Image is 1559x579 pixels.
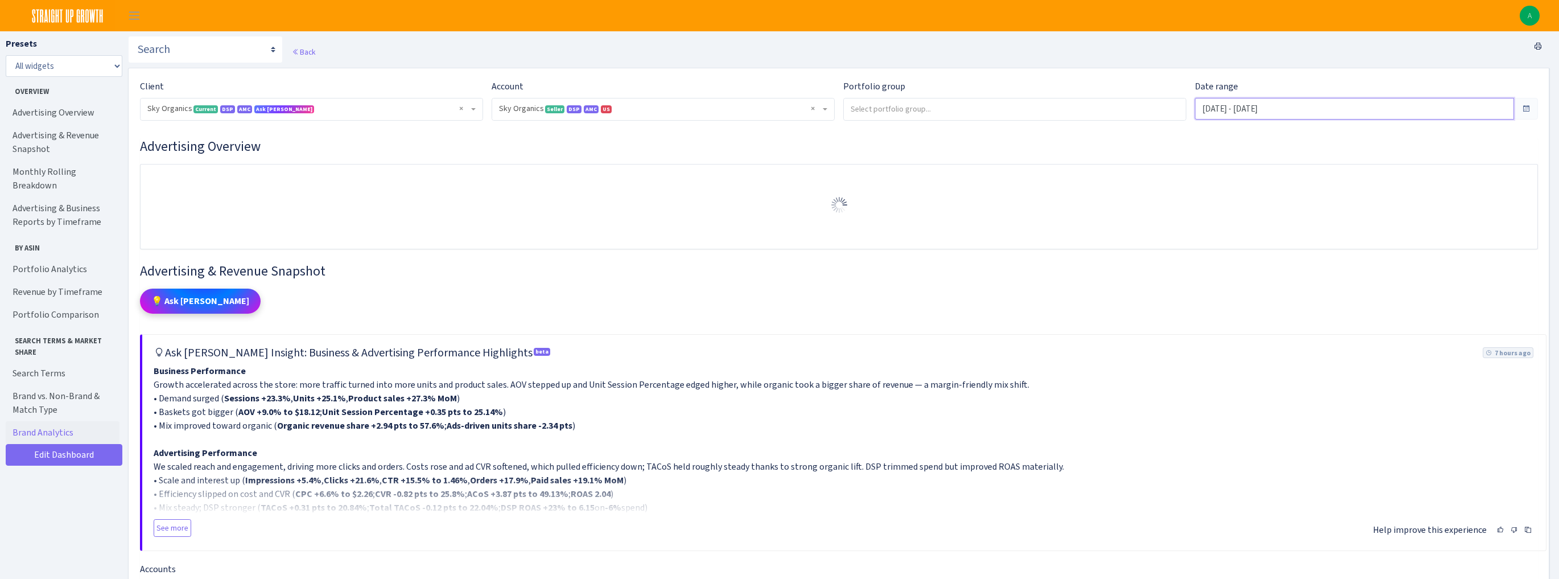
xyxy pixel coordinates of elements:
[140,562,176,576] label: Accounts
[224,392,291,404] strong: Sessions +23.3%
[141,98,482,120] span: Sky Organics <span class="badge badge-success">Current</span><span class="badge badge-primary">DS...
[6,362,119,385] a: Search Terms
[277,420,444,432] strong: Organic revenue share +2.94 pts to 57.6%
[6,81,119,97] span: Overview
[293,392,346,404] strong: Units +25.1%
[193,105,218,113] span: Current
[844,98,1186,119] input: Select portfolio group...
[6,331,119,357] span: Search Terms & Market Share
[154,346,551,360] h5: Ask [PERSON_NAME] Insight: Business & Advertising Performance Highlights
[492,98,834,120] span: Sky Organics <span class="badge badge-success">Seller</span><span class="badge badge-primary">DSP...
[1195,80,1238,93] label: Date range
[348,392,457,404] strong: Product sales +27.3% MoM
[6,385,119,421] a: Brand vs. Non-Brand & Match Type
[1520,6,1540,26] img: Angela Sun
[324,474,380,486] strong: Clicks +21.6%
[140,289,261,314] button: 💡 Ask [PERSON_NAME]
[601,105,612,113] span: US
[120,6,149,25] button: Toggle navigation
[571,488,611,500] strong: ROAS 2.04
[295,488,373,500] strong: CPC +6.6% to $2.26
[6,421,119,444] a: Brand Analytics
[154,447,257,459] strong: Advertising Performance
[140,80,164,93] label: Client
[322,406,503,418] strong: Unit Session Percentage +0.35 pts to 25.14%
[6,101,119,124] a: Advertising Overview
[154,364,1535,512] div: Growth accelerated across the store: more traffic turned into more units and product sales. AOV s...
[499,103,820,114] span: Sky Organics <span class="badge badge-success">Seller</span><span class="badge badge-primary">DSP...
[237,105,252,113] span: Amazon Marketing Cloud
[140,263,1538,280] h3: Widget #2
[382,474,468,486] strong: CTR +15.5% to 1.46%
[154,519,191,537] button: See more
[6,37,37,51] label: Presets
[292,47,315,57] a: Back
[467,488,568,500] strong: ACoS +3.87 pts to 49.13%
[447,420,572,432] strong: Ads-driven units share -2.34 pts
[6,281,119,303] a: Revenue by Timeframe
[6,303,119,326] a: Portfolio Comparison
[256,105,312,113] span: SUG AI Assistant
[1520,6,1540,26] a: A
[6,161,119,197] a: Monthly Rolling Breakdown
[220,105,235,113] span: DSP
[254,105,314,113] span: Ask [PERSON_NAME]
[492,80,523,93] label: Account
[1373,517,1535,539] div: Help improve this experience
[501,502,595,514] strong: DSP ROAS +23% to 6.15
[140,138,1538,155] h3: Widget #1
[545,105,564,113] span: Seller
[261,502,367,514] strong: TACoS +0.31 pts to 20.84%
[811,103,815,114] span: Remove all items
[843,80,905,93] label: Portfolio group
[6,238,119,253] span: By ASIN
[369,502,498,514] strong: Total TACoS -0.12 pts to 22.04%
[154,365,246,377] strong: Business Performance
[6,197,119,233] a: Advertising & Business Reports by Timeframe
[6,124,119,161] a: Advertising & Revenue Snapshot
[459,103,463,114] span: Remove all items
[1483,347,1533,358] span: 7 hours ago
[375,488,465,500] strong: CVR -0.82 pts to 25.8%
[830,196,848,214] img: Preloader
[567,105,581,113] span: DSP
[605,502,621,514] strong: -6%
[584,105,599,113] span: Amazon Marketing Cloud
[534,348,550,356] sup: beta
[6,258,119,281] a: Portfolio Analytics
[6,444,122,466] a: Edit Dashboard
[147,103,469,114] span: Sky Organics <span class="badge badge-success">Current</span><span class="badge badge-primary">DS...
[245,474,321,486] strong: Impressions +5.4%
[238,406,320,418] strong: AOV +9.0% to $18.12
[470,474,529,486] strong: Orders +17.9%
[531,474,624,486] strong: Paid sales +19.1% MoM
